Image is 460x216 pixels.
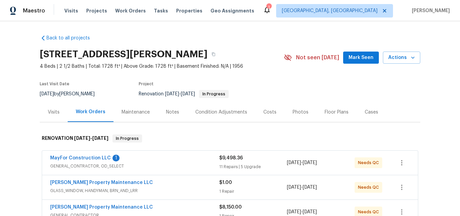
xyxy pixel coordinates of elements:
div: 11 Repairs | 5 Upgrade [219,163,287,170]
a: MayFor Construction LLC [50,156,111,160]
h2: [STREET_ADDRESS][PERSON_NAME] [40,51,207,58]
button: Mark Seen [343,52,379,64]
div: Visits [48,109,60,116]
span: [DATE] [92,136,108,141]
div: Cases [365,109,378,116]
span: Last Visit Date [40,82,69,86]
button: Actions [383,52,420,64]
span: Renovation [139,92,229,96]
span: [DATE] [303,210,317,214]
span: 4 Beds | 2 1/2 Baths | Total: 1728 ft² | Above Grade: 1728 ft² | Basement Finished: N/A | 1956 [40,63,284,70]
div: Costs [263,109,276,116]
div: Notes [166,109,179,116]
div: Condition Adjustments [195,109,247,116]
span: - [287,209,317,215]
span: In Progress [200,92,228,96]
span: [DATE] [287,210,301,214]
div: Maintenance [122,109,150,116]
span: Work Orders [115,7,146,14]
span: [DATE] [165,92,179,96]
span: - [287,184,317,191]
span: [DATE] [303,160,317,165]
div: 1 Repair [219,188,287,195]
div: RENOVATION [DATE]-[DATE]In Progress [40,128,420,149]
span: Maestro [23,7,45,14]
span: Geo Assignments [210,7,254,14]
span: Projects [86,7,107,14]
span: Visits [64,7,78,14]
span: $8,150.00 [219,205,242,210]
span: $9,498.36 [219,156,243,160]
div: by [PERSON_NAME] [40,90,103,98]
span: [DATE] [287,185,301,190]
div: Work Orders [76,109,105,115]
span: [PERSON_NAME] [409,7,450,14]
span: Needs QC [358,209,382,215]
span: [DATE] [303,185,317,190]
button: Copy Address [207,48,220,60]
span: [DATE] [40,92,54,96]
span: Actions [388,54,415,62]
div: Photos [293,109,308,116]
span: GLASS_WINDOW, HANDYMAN, BRN_AND_LRR [50,187,219,194]
span: Properties [176,7,202,14]
span: [DATE] [181,92,195,96]
span: In Progress [113,135,141,142]
span: [DATE] [287,160,301,165]
div: Floor Plans [325,109,349,116]
span: Tasks [154,8,168,13]
span: - [287,159,317,166]
span: - [74,136,108,141]
h6: RENOVATION [42,134,108,143]
span: $1.00 [219,180,232,185]
div: 1 [112,155,120,161]
a: [PERSON_NAME] Property Maintenance LLC [50,180,153,185]
span: - [165,92,195,96]
a: Back to all projects [40,35,104,41]
div: 1 [266,4,271,11]
span: [DATE] [74,136,90,141]
span: Needs QC [358,184,382,191]
span: [GEOGRAPHIC_DATA], [GEOGRAPHIC_DATA] [282,7,377,14]
span: Not seen [DATE] [296,54,339,61]
a: [PERSON_NAME] Property Maintenance LLC [50,205,153,210]
span: GENERAL_CONTRACTOR, OD_SELECT [50,163,219,169]
span: Project [139,82,154,86]
span: Mark Seen [349,54,373,62]
span: Needs QC [358,159,382,166]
